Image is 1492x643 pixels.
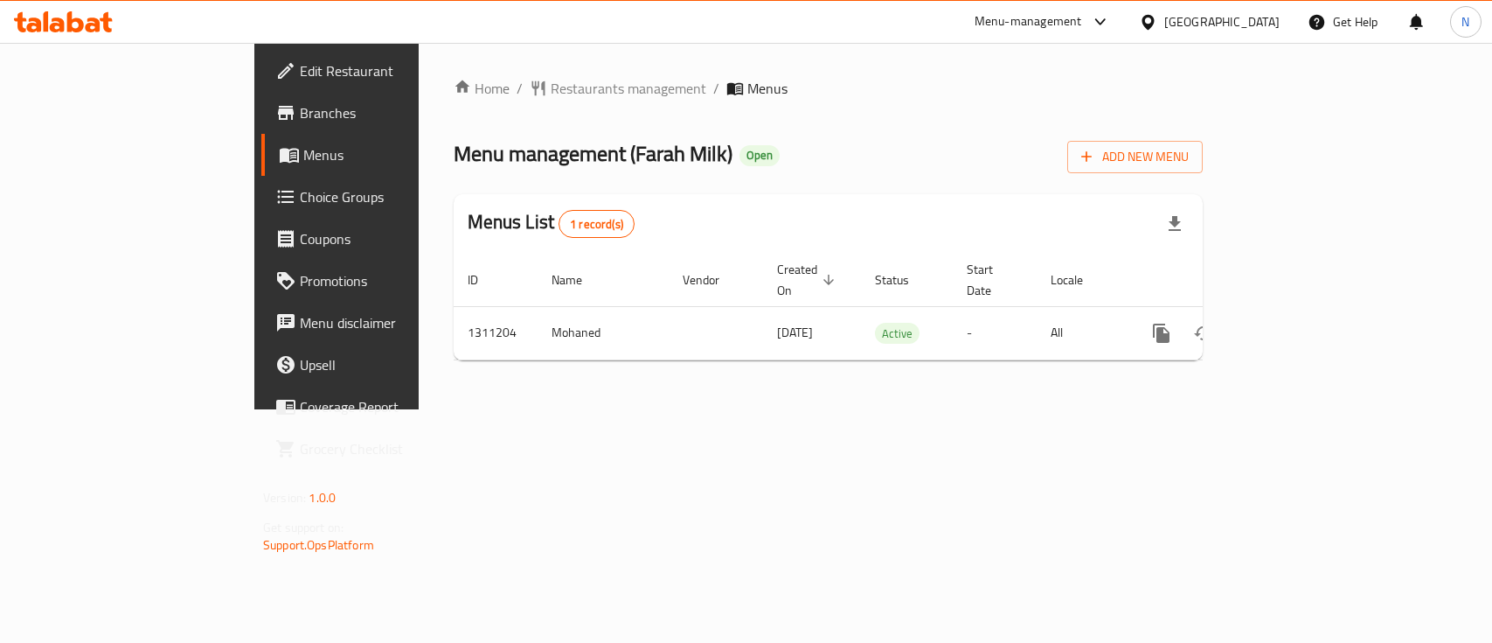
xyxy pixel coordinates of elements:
span: Get support on: [263,516,344,539]
span: Locale [1051,269,1106,290]
span: Branches [300,102,489,123]
span: Add New Menu [1081,146,1189,168]
a: Promotions [261,260,503,302]
button: Add New Menu [1067,141,1203,173]
div: Total records count [559,210,635,238]
div: Export file [1154,203,1196,245]
span: Upsell [300,354,489,375]
a: Branches [261,92,503,134]
a: Coverage Report [261,386,503,428]
span: Menu management ( Farah Milk ) [454,134,732,173]
a: Support.OpsPlatform [263,534,374,556]
div: Active [875,323,919,344]
span: 1 record(s) [559,216,634,233]
span: Name [552,269,605,290]
button: more [1141,312,1183,354]
a: Choice Groups [261,176,503,218]
li: / [713,78,719,99]
span: 1.0.0 [309,486,336,509]
a: Grocery Checklist [261,428,503,470]
li: / [517,78,523,99]
th: Actions [1127,254,1322,307]
span: N [1461,12,1469,31]
span: Menu disclaimer [300,312,489,333]
span: Version: [263,486,306,509]
td: Mohaned [538,306,669,360]
span: Start Date [967,259,1016,301]
span: Edit Restaurant [300,60,489,81]
div: Open [739,145,780,166]
nav: breadcrumb [454,78,1203,99]
span: Choice Groups [300,186,489,207]
span: Restaurants management [551,78,706,99]
a: Menu disclaimer [261,302,503,344]
span: Grocery Checklist [300,438,489,459]
span: Menus [303,144,489,165]
span: Coverage Report [300,396,489,417]
span: Menus [747,78,788,99]
a: Restaurants management [530,78,706,99]
td: - [953,306,1037,360]
span: Created On [777,259,840,301]
span: ID [468,269,501,290]
table: enhanced table [454,254,1322,360]
span: Open [739,148,780,163]
div: [GEOGRAPHIC_DATA] [1164,12,1280,31]
td: All [1037,306,1127,360]
a: Edit Restaurant [261,50,503,92]
a: Upsell [261,344,503,386]
button: Change Status [1183,312,1225,354]
a: Menus [261,134,503,176]
span: [DATE] [777,321,813,344]
div: Menu-management [975,11,1082,32]
span: Coupons [300,228,489,249]
span: Promotions [300,270,489,291]
a: Coupons [261,218,503,260]
span: Active [875,324,919,344]
span: Status [875,269,932,290]
span: Vendor [683,269,742,290]
h2: Menus List [468,209,635,238]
